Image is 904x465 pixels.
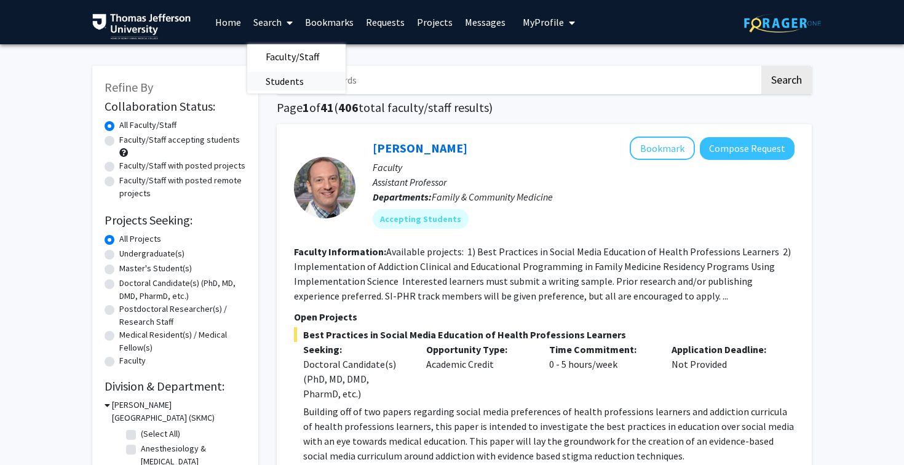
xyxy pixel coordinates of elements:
h2: Collaboration Status: [105,99,246,114]
p: Time Commitment: [549,342,654,357]
mat-chip: Accepting Students [373,209,469,229]
label: All Projects [119,232,161,245]
label: Faculty [119,354,146,367]
a: [PERSON_NAME] [373,140,467,156]
a: Students [247,72,346,90]
div: Academic Credit [417,342,540,401]
img: ForagerOne Logo [744,14,821,33]
div: Not Provided [662,342,785,401]
button: Search [761,66,812,94]
div: 0 - 5 hours/week [540,342,663,401]
input: Search Keywords [277,66,759,94]
span: 1 [303,100,309,115]
img: Thomas Jefferson University Logo [92,14,191,39]
span: Family & Community Medicine [432,191,553,203]
fg-read-more: Available projects: 1) Best Practices in Social Media Education of Health Professions Learners 2)... [294,245,791,302]
span: Best Practices in Social Media Education of Health Professions Learners [294,327,795,342]
a: Messages [459,1,512,44]
p: Opportunity Type: [426,342,531,357]
label: Medical Resident(s) / Medical Fellow(s) [119,328,246,354]
div: Doctoral Candidate(s) (PhD, MD, DMD, PharmD, etc.) [303,357,408,401]
a: Search [247,1,299,44]
h3: [PERSON_NAME][GEOGRAPHIC_DATA] (SKMC) [112,399,246,424]
label: Postdoctoral Researcher(s) / Research Staff [119,303,246,328]
label: Faculty/Staff accepting students [119,133,240,146]
a: Home [209,1,247,44]
a: Projects [411,1,459,44]
label: Doctoral Candidate(s) (PhD, MD, DMD, PharmD, etc.) [119,277,246,303]
h2: Projects Seeking: [105,213,246,228]
p: Open Projects [294,309,795,324]
p: Assistant Professor [373,175,795,189]
p: Faculty [373,160,795,175]
span: Refine By [105,79,153,95]
p: Building off of two papers regarding social media preferences of health professions learners and ... [303,404,795,463]
span: My Profile [523,16,564,28]
span: 41 [320,100,334,115]
a: Requests [360,1,411,44]
label: Master's Student(s) [119,262,192,275]
b: Departments: [373,191,432,203]
label: (Select All) [141,427,180,440]
a: Faculty/Staff [247,47,346,66]
b: Faculty Information: [294,245,386,258]
p: Application Deadline: [672,342,776,357]
span: Students [247,69,322,93]
label: All Faculty/Staff [119,119,176,132]
iframe: Chat [9,410,52,456]
p: Seeking: [303,342,408,357]
button: Compose Request to Gregory Jaffe [700,137,795,160]
button: Add Gregory Jaffe to Bookmarks [630,137,695,160]
h2: Division & Department: [105,379,246,394]
label: Undergraduate(s) [119,247,184,260]
span: 406 [338,100,359,115]
label: Faculty/Staff with posted projects [119,159,245,172]
span: Faculty/Staff [247,44,338,69]
h1: Page of ( total faculty/staff results) [277,100,812,115]
a: Bookmarks [299,1,360,44]
label: Faculty/Staff with posted remote projects [119,174,246,200]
